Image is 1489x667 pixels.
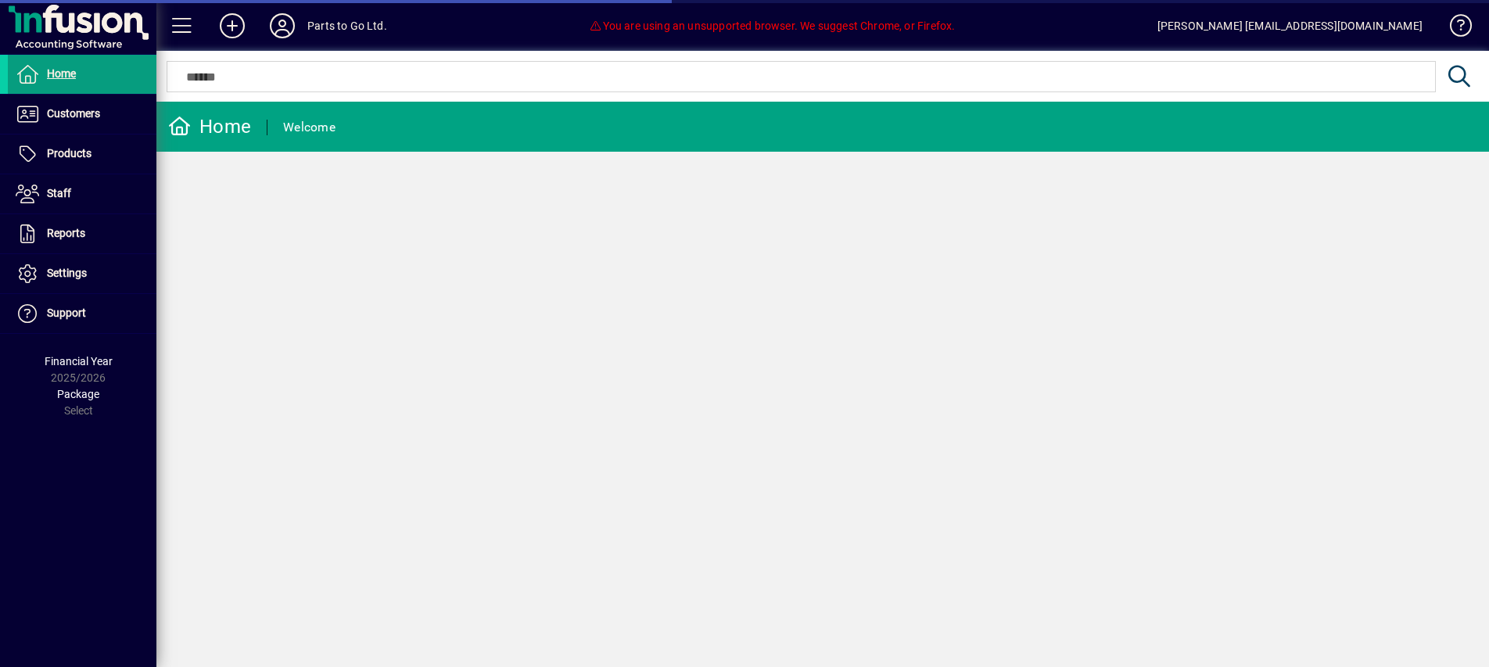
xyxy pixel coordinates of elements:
button: Add [207,12,257,40]
span: Financial Year [45,355,113,368]
span: Support [47,307,86,319]
span: You are using an unsupported browser. We suggest Chrome, or Firefox. [589,20,955,32]
a: Settings [8,254,156,293]
a: Customers [8,95,156,134]
span: Staff [47,187,71,199]
div: [PERSON_NAME] [EMAIL_ADDRESS][DOMAIN_NAME] [1157,13,1423,38]
span: Home [47,67,76,80]
span: Reports [47,227,85,239]
a: Reports [8,214,156,253]
span: Package [57,388,99,400]
div: Parts to Go Ltd. [307,13,387,38]
span: Products [47,147,91,160]
div: Home [168,114,251,139]
div: Welcome [283,115,335,140]
a: Support [8,294,156,333]
span: Settings [47,267,87,279]
span: Customers [47,107,100,120]
a: Staff [8,174,156,213]
button: Profile [257,12,307,40]
a: Knowledge Base [1438,3,1469,54]
a: Products [8,134,156,174]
